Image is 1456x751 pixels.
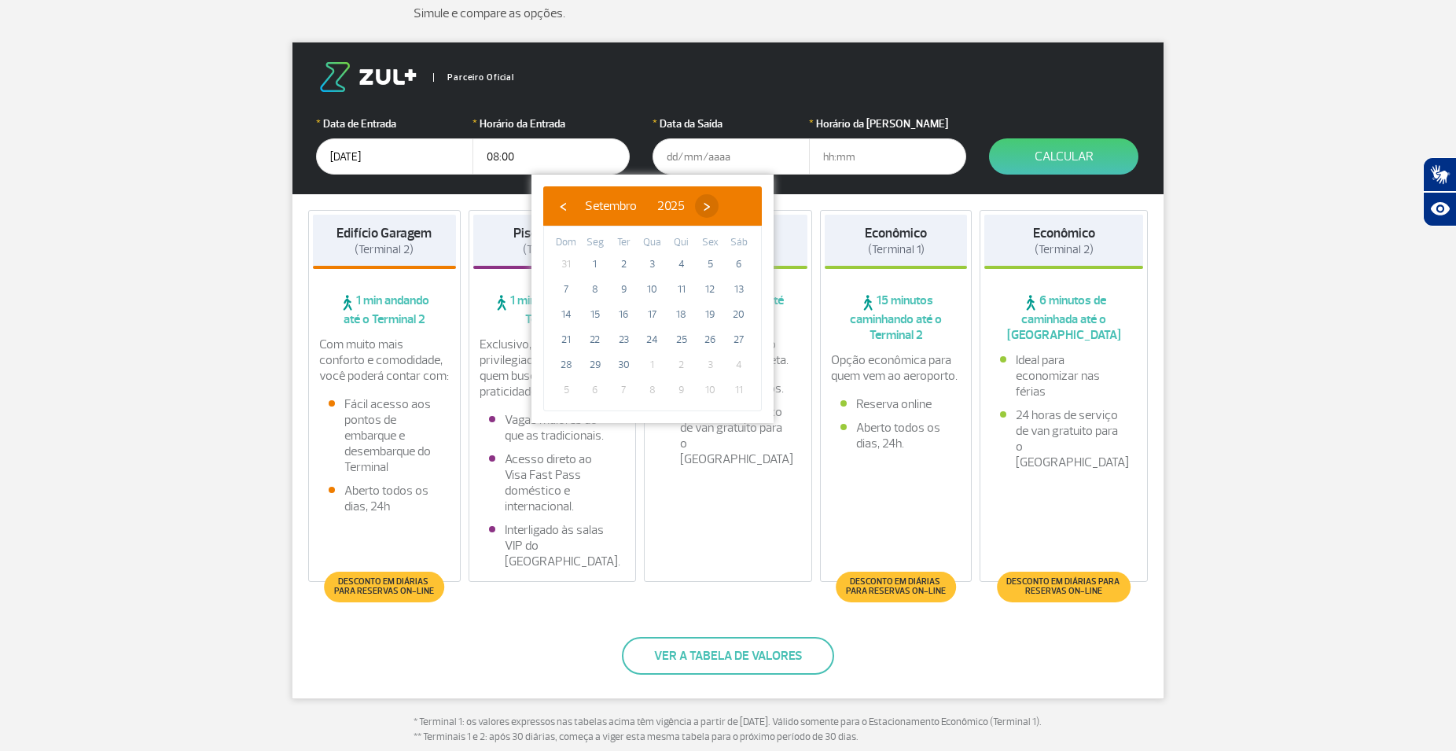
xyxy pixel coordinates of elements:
span: 15 [583,302,608,327]
bs-datepicker-container: calendar [531,175,774,423]
span: 30 [611,352,636,377]
span: 29 [583,352,608,377]
th: weekday [609,234,638,252]
li: Aberto todos os dias, 24h [329,483,440,514]
p: * Terminal 1: os valores expressos nas tabelas acima têm vigência a partir de [DATE]. Válido some... [414,715,1042,745]
span: 1 min andando até o Terminal 2 [473,293,632,327]
th: weekday [581,234,610,252]
span: 7 [553,277,579,302]
span: 23 [611,327,636,352]
span: 5 [697,252,722,277]
th: weekday [696,234,725,252]
strong: Econômico [1033,225,1095,241]
span: 9 [669,377,694,403]
button: 2025 [647,194,695,218]
button: Ver a tabela de valores [622,637,834,675]
strong: Edifício Garagem [336,225,432,241]
span: 13 [726,277,752,302]
span: 15 minutos caminhando até o Terminal 2 [825,293,968,343]
span: Desconto em diárias para reservas on-line [844,577,948,596]
span: 11 [669,277,694,302]
li: Interligado às salas VIP do [GEOGRAPHIC_DATA]. [489,522,616,569]
input: dd/mm/aaaa [653,138,810,175]
input: dd/mm/aaaa [316,138,473,175]
span: 2 [669,352,694,377]
span: (Terminal 2) [523,242,582,257]
span: Parceiro Oficial [433,73,514,82]
th: weekday [638,234,667,252]
span: 3 [640,252,665,277]
span: Desconto em diárias para reservas on-line [332,577,436,596]
li: Aberto todos os dias, 24h. [840,420,952,451]
span: 12 [697,277,722,302]
span: 2 [611,252,636,277]
span: 22 [583,327,608,352]
button: Abrir recursos assistivos. [1423,192,1456,226]
span: 3 [697,352,722,377]
li: Acesso direto ao Visa Fast Pass doméstico e internacional. [489,451,616,514]
div: Plugin de acessibilidade da Hand Talk. [1423,157,1456,226]
button: › [695,194,719,218]
th: weekday [724,234,753,252]
span: 2025 [657,198,685,214]
li: Reserva online [840,396,952,412]
strong: Piso Premium [513,225,591,241]
span: 20 [726,302,752,327]
label: Horário da Entrada [472,116,630,132]
span: 14 [553,302,579,327]
span: 11 [726,377,752,403]
span: (Terminal 2) [1035,242,1094,257]
span: Setembro [585,198,637,214]
span: 16 [611,302,636,327]
th: weekday [552,234,581,252]
span: 27 [726,327,752,352]
button: Calcular [989,138,1138,175]
span: 6 [583,377,608,403]
span: 1 [583,252,608,277]
span: 9 [611,277,636,302]
span: 19 [697,302,722,327]
li: 24 horas de serviço de van gratuito para o [GEOGRAPHIC_DATA] [1000,407,1127,470]
p: Opção econômica para quem vem ao aeroporto. [831,352,961,384]
bs-datepicker-navigation-view: ​ ​ ​ [551,196,719,212]
li: 24 horas de serviço de van gratuito para o [GEOGRAPHIC_DATA] [664,404,792,467]
button: Setembro [575,194,647,218]
span: 4 [669,252,694,277]
button: Abrir tradutor de língua de sinais. [1423,157,1456,192]
p: Exclusivo, com localização privilegiada e ideal para quem busca conforto e praticidade. [480,337,626,399]
span: 1 [640,352,665,377]
span: (Terminal 1) [868,242,925,257]
span: 17 [640,302,665,327]
img: logo-zul.png [316,62,420,92]
span: 6 [726,252,752,277]
span: 10 [697,377,722,403]
span: 28 [553,352,579,377]
span: 1 min andando até o Terminal 2 [313,293,456,327]
strong: Econômico [865,225,927,241]
li: Vagas maiores do que as tradicionais. [489,412,616,444]
li: Ideal para economizar nas férias [1000,352,1127,399]
input: hh:mm [809,138,966,175]
label: Data de Entrada [316,116,473,132]
span: 7 [611,377,636,403]
span: (Terminal 2) [355,242,414,257]
p: Com muito mais conforto e comodidade, você poderá contar com: [319,337,450,384]
span: Desconto em diárias para reservas on-line [1006,577,1123,596]
span: 10 [640,277,665,302]
span: 21 [553,327,579,352]
span: 8 [583,277,608,302]
span: 18 [669,302,694,327]
span: 4 [726,352,752,377]
span: 8 [640,377,665,403]
li: Fácil acesso aos pontos de embarque e desembarque do Terminal [329,396,440,475]
label: Data da Saída [653,116,810,132]
span: 25 [669,327,694,352]
span: 31 [553,252,579,277]
span: 6 minutos de caminhada até o [GEOGRAPHIC_DATA] [984,293,1143,343]
th: weekday [667,234,696,252]
p: Simule e compare as opções. [414,4,1042,23]
button: ‹ [551,194,575,218]
label: Horário da [PERSON_NAME] [809,116,966,132]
